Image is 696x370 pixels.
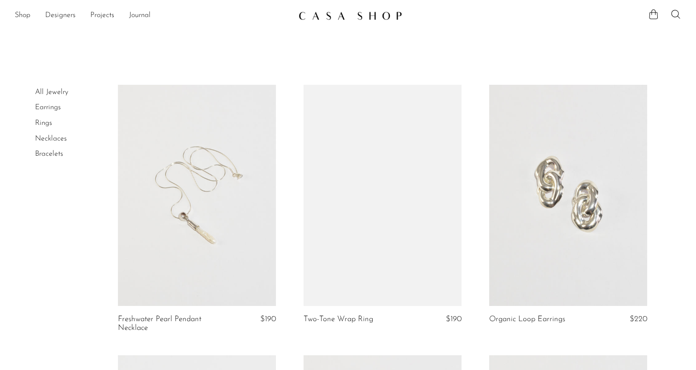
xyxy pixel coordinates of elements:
[129,10,151,22] a: Journal
[35,88,68,96] a: All Jewelry
[35,104,61,111] a: Earrings
[118,315,223,332] a: Freshwater Pearl Pendant Necklace
[304,315,373,323] a: Two-Tone Wrap Ring
[15,10,30,22] a: Shop
[35,119,52,127] a: Rings
[45,10,76,22] a: Designers
[630,315,647,323] span: $220
[35,150,63,158] a: Bracelets
[489,315,565,323] a: Organic Loop Earrings
[35,135,67,142] a: Necklaces
[260,315,276,323] span: $190
[15,8,291,23] ul: NEW HEADER MENU
[90,10,114,22] a: Projects
[15,8,291,23] nav: Desktop navigation
[446,315,462,323] span: $190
